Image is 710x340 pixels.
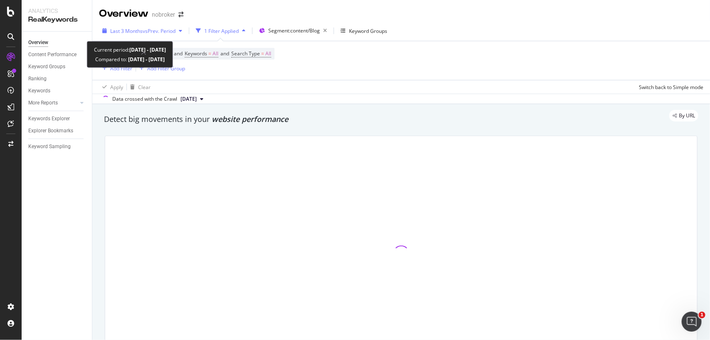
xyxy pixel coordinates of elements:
button: Add Filter Group [136,63,185,73]
button: Switch back to Simple mode [636,80,703,94]
div: Data crossed with the Crawl [112,95,177,103]
span: Segment: content/Blog [268,27,320,34]
div: Ranking [28,74,47,83]
div: Keyword Groups [349,27,387,35]
div: More Reports [28,99,58,107]
button: Last 3 MonthsvsPrev. Period [99,24,186,37]
div: Keywords [28,87,50,95]
span: By URL [679,113,695,118]
div: nobroker [152,10,175,19]
div: Add Filter Group [147,65,185,72]
a: Keyword Sampling [28,142,86,151]
div: Overview [99,7,148,21]
a: More Reports [28,99,78,107]
a: Content Performance [28,50,86,59]
button: Add Filter [99,63,132,73]
div: Apply [110,84,123,91]
button: Clear [127,80,151,94]
span: 2025 Sep. 1st [181,95,197,103]
b: [DATE] - [DATE] [129,46,166,53]
button: 1 Filter Applied [193,24,249,37]
div: Content Performance [28,50,77,59]
span: and [174,50,183,57]
button: [DATE] [177,94,207,104]
div: Analytics [28,7,85,15]
div: RealKeywords [28,15,85,25]
span: = [208,50,211,57]
div: Clear [138,84,151,91]
button: Keyword Groups [337,24,391,37]
div: legacy label [669,110,698,122]
b: [DATE] - [DATE] [127,56,165,63]
div: 1 Filter Applied [204,27,239,35]
button: Apply [99,80,123,94]
div: Current period: [94,45,166,55]
a: Ranking [28,74,86,83]
div: Keyword Groups [28,62,65,71]
div: Overview [28,38,48,47]
div: Switch back to Simple mode [639,84,703,91]
span: All [213,48,218,60]
div: Keywords Explorer [28,114,70,123]
span: Keywords [185,50,207,57]
button: Segment:content/Blog [256,24,330,37]
a: Keyword Groups [28,62,86,71]
span: 1 [699,312,705,318]
a: Explorer Bookmarks [28,127,86,135]
div: Keyword Sampling [28,142,71,151]
div: Compared to: [95,55,165,64]
a: Overview [28,38,86,47]
span: All [265,48,271,60]
span: and [220,50,229,57]
a: Keywords Explorer [28,114,86,123]
span: vs Prev. Period [143,27,176,35]
span: Search Type [231,50,260,57]
span: = [261,50,264,57]
div: Add Filter [110,65,132,72]
a: Keywords [28,87,86,95]
div: Explorer Bookmarks [28,127,73,135]
div: arrow-right-arrow-left [178,12,183,17]
iframe: Intercom live chat [682,312,702,332]
span: Last 3 Months [110,27,143,35]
